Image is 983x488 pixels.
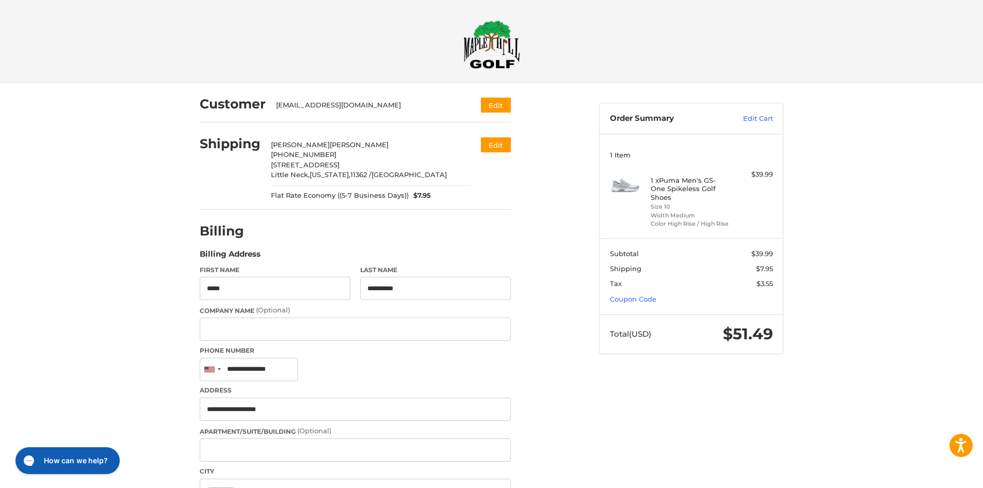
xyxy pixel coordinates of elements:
li: Width Medium [651,211,730,220]
div: United States: +1 [200,358,224,381]
span: Shipping [610,264,641,273]
li: Size 10 [651,202,730,211]
span: [US_STATE], [310,170,350,179]
iframe: Google Customer Reviews [898,460,983,488]
h2: Shipping [200,136,261,152]
div: $39.99 [732,169,773,180]
div: [EMAIL_ADDRESS][DOMAIN_NAME] [276,100,461,111]
button: Edit [481,98,511,113]
img: Maple Hill Golf [463,20,520,69]
span: $3.55 [756,279,773,288]
span: [PERSON_NAME] [330,140,389,149]
label: Apartment/Suite/Building [200,426,511,436]
legend: Billing Address [200,248,261,265]
li: Color High Rise / High Rise [651,219,730,228]
a: Coupon Code [610,295,656,303]
label: City [200,467,511,476]
span: Flat Rate Economy ((5-7 Business Days)) [271,191,409,201]
span: Subtotal [610,249,639,258]
small: (Optional) [256,306,290,314]
span: $51.49 [723,324,773,343]
h3: 1 Item [610,151,773,159]
h4: 1 x Puma Men's GS-One Spikeless Golf Shoes [651,176,730,201]
span: Tax [610,279,622,288]
span: [STREET_ADDRESS] [271,161,340,169]
label: Address [200,386,511,395]
small: (Optional) [297,427,331,435]
h3: Order Summary [610,114,721,124]
span: [PERSON_NAME] [271,140,330,149]
h2: Customer [200,96,266,112]
label: Company Name [200,305,511,316]
span: 11362 / [350,170,372,179]
h2: Billing [200,223,260,239]
span: [GEOGRAPHIC_DATA] [372,170,447,179]
span: Little Neck, [271,170,310,179]
button: Edit [481,137,511,152]
span: $39.99 [751,249,773,258]
label: Phone Number [200,346,511,355]
a: Edit Cart [721,114,773,124]
iframe: Gorgias live chat messenger [10,444,123,478]
label: First Name [200,265,350,275]
label: Last Name [360,265,511,275]
span: $7.95 [409,191,431,201]
span: Total (USD) [610,329,651,339]
span: [PHONE_NUMBER] [271,150,336,159]
span: $7.95 [756,264,773,273]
